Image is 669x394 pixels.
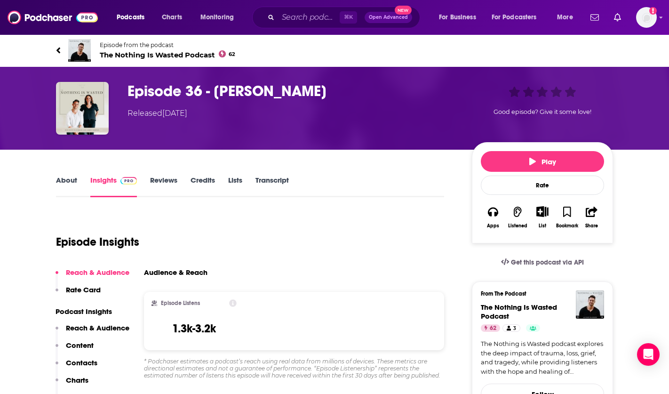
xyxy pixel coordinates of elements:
span: Podcasts [117,11,144,24]
img: Podchaser - Follow, Share and Rate Podcasts [8,8,98,26]
a: 62 [481,324,500,332]
img: User Profile [636,7,657,28]
a: The Nothing Is Wasted PodcastEpisode from the podcastThe Nothing Is Wasted Podcast62 [56,39,613,62]
button: Play [481,151,604,172]
a: Lists [228,176,242,197]
p: Contacts [66,358,97,367]
span: ⌘ K [340,11,357,24]
img: Episode 36 - Craig Groeschel [56,82,109,135]
button: Listened [505,200,530,234]
span: Good episode? Give it some love! [494,108,591,115]
span: Monitoring [200,11,234,24]
div: Search podcasts, credits, & more... [261,7,429,28]
button: Content [56,341,94,358]
h3: Episode 36 - Craig Groeschel [127,82,457,100]
h1: Episode Insights [56,235,139,249]
h3: 1.3k-3.2k [172,322,216,336]
span: Play [529,157,556,166]
span: Open Advanced [369,15,408,20]
span: New [395,6,412,15]
input: Search podcasts, credits, & more... [278,10,340,25]
button: Reach & Audience [56,268,129,285]
p: Charts [66,376,88,385]
div: Rate [481,176,604,195]
button: Open AdvancedNew [365,12,412,23]
a: Show notifications dropdown [610,9,625,25]
div: Share [585,223,598,229]
button: open menu [194,10,246,25]
span: For Podcasters [492,11,537,24]
a: Get this podcast via API [494,251,591,274]
a: Reviews [150,176,177,197]
button: Show More Button [533,206,552,217]
span: For Business [439,11,476,24]
div: * Podchaser estimates a podcast’s reach using real data from millions of devices. These metrics a... [144,358,444,379]
span: More [557,11,573,24]
a: Show notifications dropdown [587,9,603,25]
button: Share [580,200,604,234]
div: Open Intercom Messenger [637,343,660,366]
a: Credits [191,176,215,197]
span: Episode from the podcast [100,41,235,48]
p: Content [66,341,94,350]
a: Charts [156,10,188,25]
a: The Nothing Is Wasted Podcast [481,303,557,321]
a: InsightsPodchaser Pro [90,176,137,197]
button: open menu [110,10,157,25]
svg: Add a profile image [649,7,657,15]
span: 62 [490,324,496,333]
span: 3 [513,324,516,333]
span: The Nothing Is Wasted Podcast [100,50,235,59]
a: About [56,176,77,197]
div: List [539,223,546,229]
button: Reach & Audience [56,323,129,341]
span: Charts [162,11,182,24]
div: Apps [487,223,499,229]
button: open menu [550,10,585,25]
img: Podchaser Pro [120,177,137,185]
a: Transcript [255,176,289,197]
div: Listened [508,223,527,229]
h2: Episode Listens [161,300,200,306]
a: The Nothing is Wasted podcast explores the deep impact of trauma, loss, grief, and tragedy, while... [481,339,604,376]
h3: Audience & Reach [144,268,207,277]
p: Rate Card [66,285,101,294]
p: Podcast Insights [56,307,129,316]
span: 62 [229,52,235,56]
button: Contacts [56,358,97,376]
h3: From The Podcast [481,290,597,297]
button: open menu [486,10,550,25]
button: open menu [432,10,488,25]
button: Show profile menu [636,7,657,28]
a: 3 [502,324,520,332]
img: The Nothing Is Wasted Podcast [576,290,604,319]
button: Apps [481,200,505,234]
button: Rate Card [56,285,101,303]
button: Bookmark [555,200,579,234]
p: Reach & Audience [66,323,129,332]
p: Reach & Audience [66,268,129,277]
img: The Nothing Is Wasted Podcast [68,39,91,62]
span: Logged in as shcarlos [636,7,657,28]
div: Show More ButtonList [530,200,555,234]
div: Released [DATE] [127,108,187,119]
button: Charts [56,376,88,393]
span: Get this podcast via API [511,258,584,266]
div: Bookmark [556,223,578,229]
